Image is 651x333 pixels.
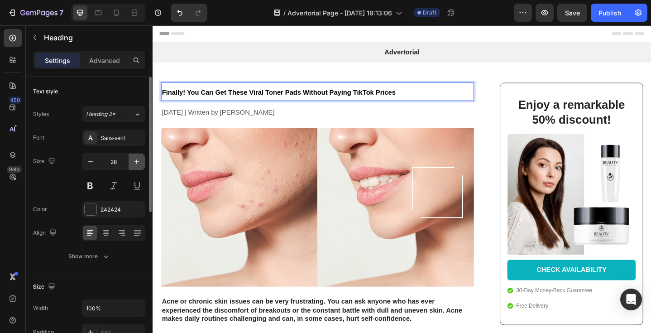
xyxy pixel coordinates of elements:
button: Heading 2* [82,106,145,122]
div: CHECK AVAILABILITY [418,262,494,271]
p: Settings [45,56,70,65]
p: Heading [44,32,142,43]
div: Publish [598,8,621,18]
div: Sans-serif [101,134,143,142]
div: 450 [9,97,22,104]
img: gempages_432750572815254551-679049fa-b23a-4d8f-a8c5-a02a3e0c2301.png [386,118,526,250]
button: Save [557,4,587,22]
p: Advertorial [1,25,542,34]
span: Advertorial Page - [DATE] 18:13:06 [287,8,392,18]
p: Advanced [89,56,120,65]
p: Free Delivery [396,301,479,310]
div: Width [33,304,48,312]
iframe: Design area [153,25,651,333]
div: Font [33,134,44,142]
h2: Enjoy a remarkable 50% discount! [395,78,517,113]
div: 242424 [101,206,143,214]
div: Beta [7,166,22,173]
strong: Acne or chronic skin issues can be very frustrating. You can ask anyone who has ever experienced ... [10,297,337,324]
span: Save [565,9,580,17]
div: Align [33,227,58,239]
div: Text style [33,87,58,96]
div: Show more [68,252,110,261]
span: / [283,8,286,18]
span: Finally! You Can Get These Viral Toner Pads Without Paying TikTok Prices [10,69,265,77]
button: 7 [4,4,67,22]
button: Publish [591,4,629,22]
button: Show more [33,248,145,265]
div: Styles [33,110,49,118]
p: [DATE] | Written by [PERSON_NAME] [10,91,349,100]
p: 30-Day Money-Back Guarantee [396,285,479,294]
p: 7 [59,7,63,18]
div: Open Intercom Messenger [620,289,642,310]
span: Draft [423,9,436,17]
h1: Rich Text Editor. Editing area: main [9,63,350,82]
a: CHECK AVAILABILITY [386,256,526,278]
input: Auto [82,300,145,316]
div: Size [33,155,57,168]
img: gempages_432750572815254551-0e4698c1-55a7-4280-8d85-53a8b32b08b9.png [9,112,350,285]
div: Size [33,281,57,293]
span: Heading 2* [86,110,115,118]
div: Color [33,205,47,213]
div: Undo/Redo [171,4,207,22]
